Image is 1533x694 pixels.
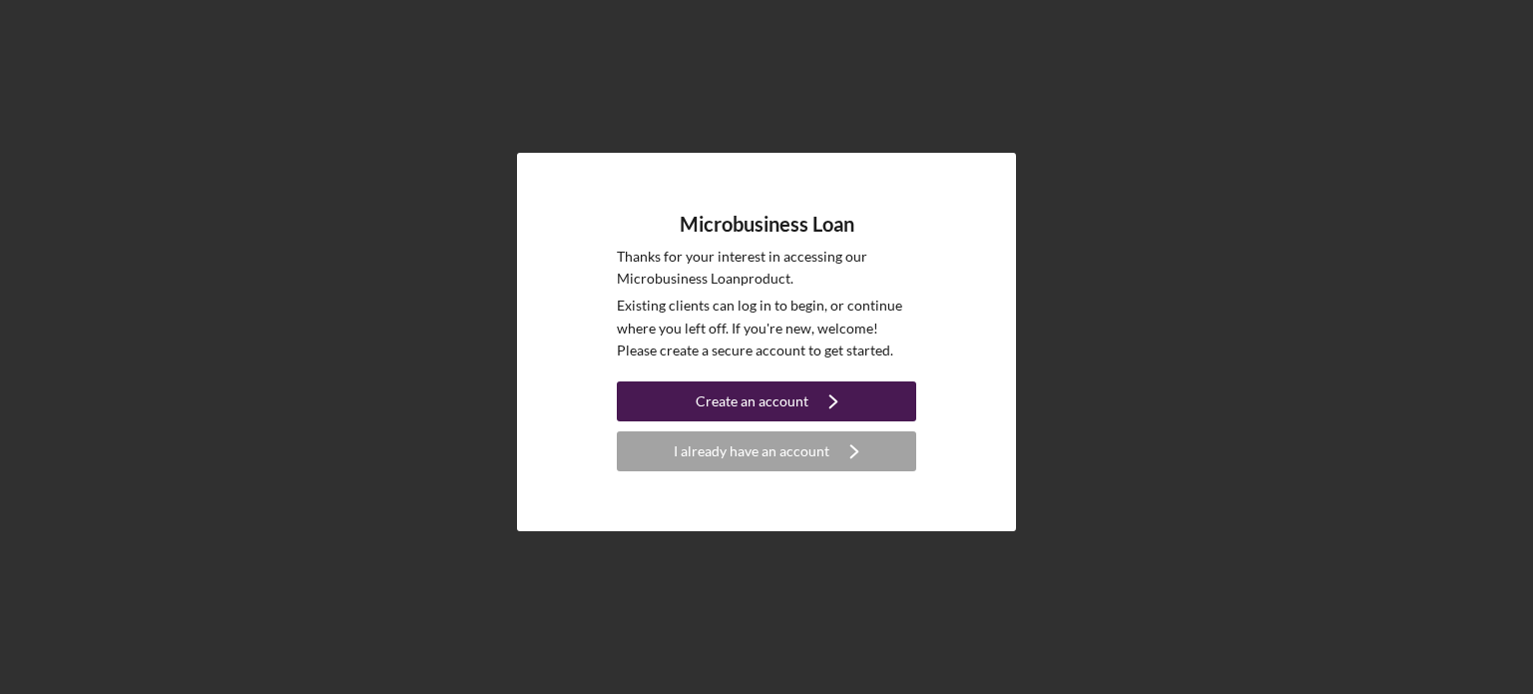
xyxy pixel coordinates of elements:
[617,381,916,426] a: Create an account
[617,295,916,361] p: Existing clients can log in to begin, or continue where you left off. If you're new, welcome! Ple...
[617,381,916,421] button: Create an account
[696,381,808,421] div: Create an account
[674,431,829,471] div: I already have an account
[617,246,916,291] p: Thanks for your interest in accessing our Microbusiness Loan product.
[680,213,854,236] h4: Microbusiness Loan
[617,431,916,471] button: I already have an account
